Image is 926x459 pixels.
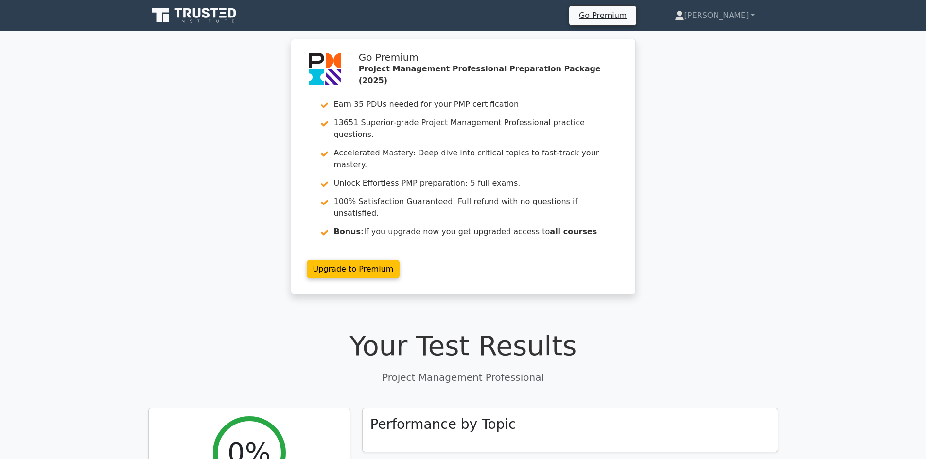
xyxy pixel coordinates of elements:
[651,6,778,25] a: [PERSON_NAME]
[573,9,632,22] a: Go Premium
[307,260,400,278] a: Upgrade to Premium
[148,329,778,362] h1: Your Test Results
[370,416,516,433] h3: Performance by Topic
[148,370,778,385] p: Project Management Professional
